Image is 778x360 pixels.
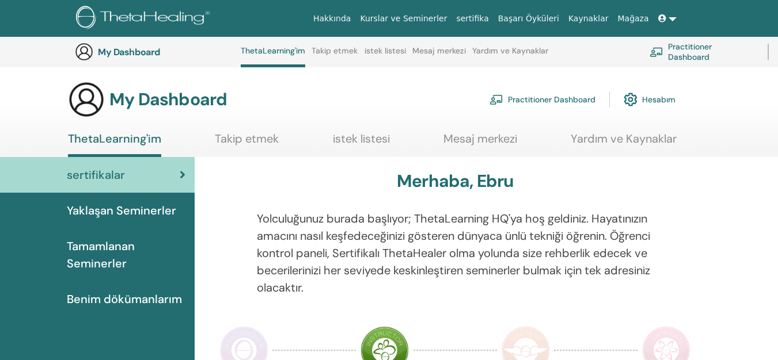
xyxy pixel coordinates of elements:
img: generic-user-icon.jpg [68,81,105,118]
img: logo.png [76,6,214,32]
img: cog.svg [624,90,637,109]
h3: Merhaba, Ebru [397,171,514,192]
span: Benim dökümanlarım [67,290,182,308]
img: chalkboard-teacher.svg [650,47,663,58]
a: Takip etmek [215,132,279,154]
span: Tamamlanan Seminerler [67,238,185,272]
img: generic-user-icon.jpg [75,43,93,61]
span: Yaklaşan Seminerler [67,202,176,219]
a: istek listesi [365,46,406,64]
a: Hakkında [309,8,356,29]
img: chalkboard-teacher.svg [489,94,503,105]
a: ThetaLearning'im [68,132,161,157]
a: Kurslar ve Seminerler [355,8,451,29]
a: Hesabım [624,87,675,112]
a: Takip etmek [312,46,358,64]
a: Mesaj merkezi [412,46,466,64]
h3: My Dashboard [109,89,227,110]
a: Mesaj merkezi [443,132,517,154]
a: ThetaLearning'im [241,46,305,67]
a: Kaynaklar [564,8,613,29]
a: Başarı Öyküleri [494,8,564,29]
a: Yardım ve Kaynaklar [571,132,677,154]
a: Practitioner Dashboard [489,87,595,112]
a: Yardım ve Kaynaklar [472,46,548,64]
a: Practitioner Dashboard [650,39,754,64]
a: sertifika [451,8,493,29]
a: istek listesi [333,132,390,154]
h3: My Dashboard [98,47,213,58]
span: sertifikalar [67,166,125,183]
a: Mağaza [613,8,653,29]
p: Yolculuğunuz burada başlıyor; ThetaLearning HQ'ya hoş geldiniz. Hayatınızın amacını nasıl keşfede... [257,210,654,296]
